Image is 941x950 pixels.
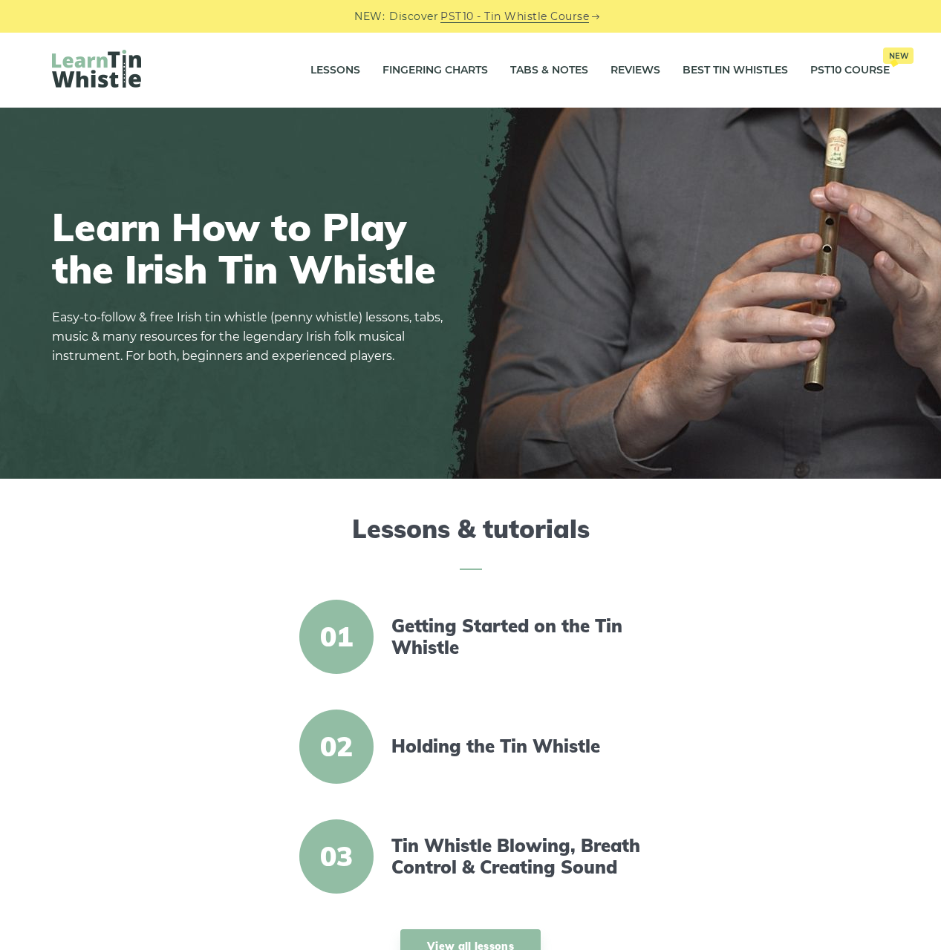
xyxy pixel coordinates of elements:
[52,308,453,366] p: Easy-to-follow & free Irish tin whistle (penny whistle) lessons, tabs, music & many resources for...
[391,615,647,658] a: Getting Started on the Tin Whistle
[810,52,890,89] a: PST10 CourseNew
[299,819,374,894] span: 03
[382,52,488,89] a: Fingering Charts
[610,52,660,89] a: Reviews
[52,206,453,290] h1: Learn How to Play the Irish Tin Whistle
[299,710,374,784] span: 02
[683,52,788,89] a: Best Tin Whistles
[310,52,360,89] a: Lessons
[52,514,890,570] h2: Lessons & tutorials
[391,835,647,878] a: Tin Whistle Blowing, Breath Control & Creating Sound
[299,600,374,674] span: 01
[391,736,647,757] a: Holding the Tin Whistle
[510,52,588,89] a: Tabs & Notes
[883,47,914,64] span: New
[52,50,141,88] img: LearnTinWhistle.com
